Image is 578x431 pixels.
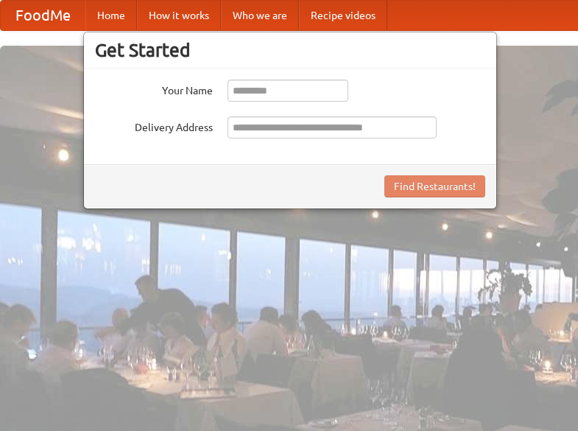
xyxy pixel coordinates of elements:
[384,175,485,197] button: Find Restaurants!
[85,1,137,30] a: Home
[299,1,387,30] a: Recipe videos
[1,1,85,30] a: FoodMe
[95,39,485,61] h3: Get Started
[221,1,299,30] a: Who we are
[95,80,213,98] label: Your Name
[137,1,221,30] a: How it works
[95,116,213,135] label: Delivery Address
